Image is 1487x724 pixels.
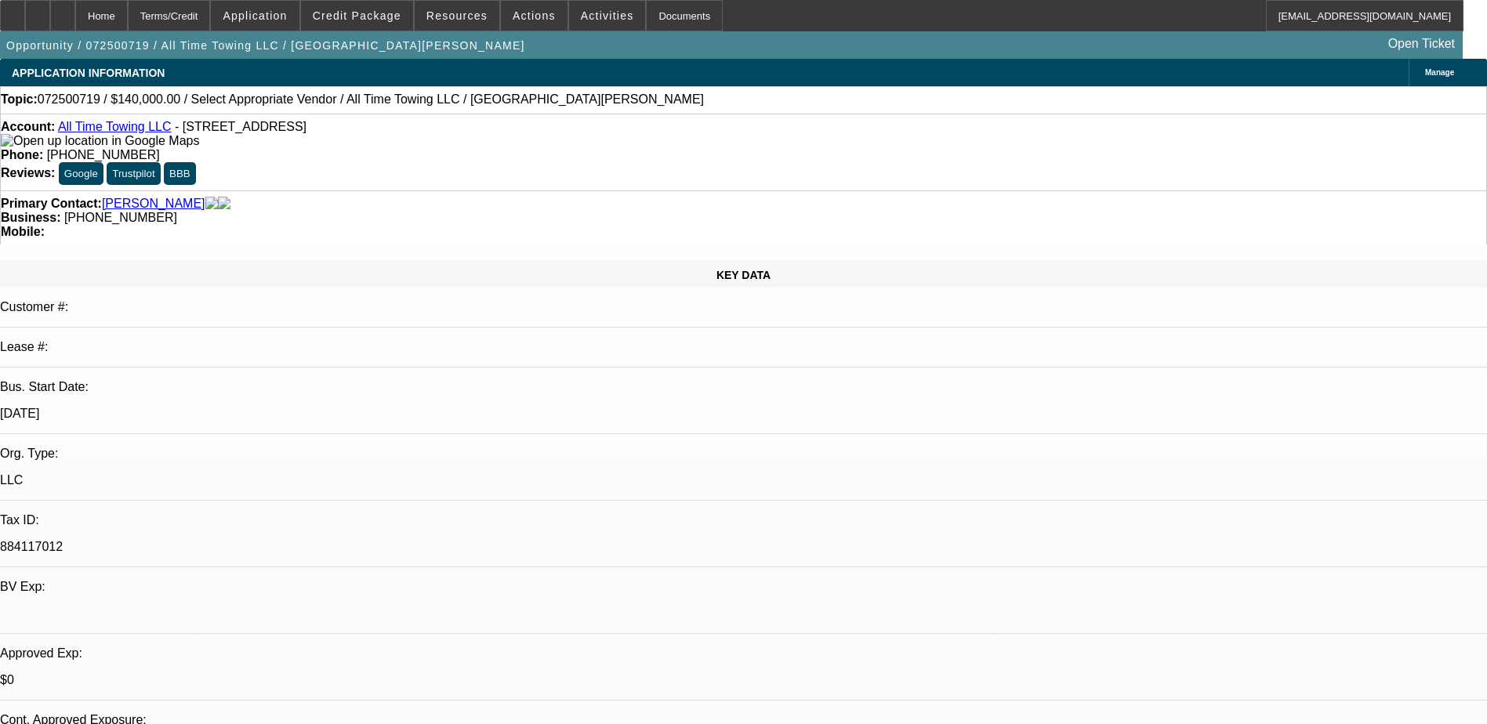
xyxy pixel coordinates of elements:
span: Resources [426,9,488,22]
button: Application [211,1,299,31]
strong: Business: [1,211,60,224]
span: 072500719 / $140,000.00 / Select Appropriate Vendor / All Time Towing LLC / [GEOGRAPHIC_DATA][PER... [38,92,704,107]
a: [PERSON_NAME] [102,197,205,211]
span: APPLICATION INFORMATION [12,67,165,79]
span: KEY DATA [716,269,771,281]
strong: Primary Contact: [1,197,102,211]
button: Actions [501,1,568,31]
a: All Time Towing LLC [58,120,172,133]
strong: Mobile: [1,225,45,238]
strong: Account: [1,120,55,133]
strong: Reviews: [1,166,55,179]
a: Open Ticket [1382,31,1461,57]
img: facebook-icon.png [205,197,218,211]
span: Actions [513,9,556,22]
span: Activities [581,9,634,22]
img: Open up location in Google Maps [1,134,199,148]
span: Application [223,9,287,22]
button: Trustpilot [107,162,160,185]
strong: Phone: [1,148,43,161]
button: Resources [415,1,499,31]
span: - [STREET_ADDRESS] [175,120,306,133]
span: Opportunity / 072500719 / All Time Towing LLC / [GEOGRAPHIC_DATA][PERSON_NAME] [6,39,525,52]
button: Credit Package [301,1,413,31]
span: Manage [1425,68,1454,77]
button: BBB [164,162,196,185]
span: Credit Package [313,9,401,22]
img: linkedin-icon.png [218,197,230,211]
strong: Topic: [1,92,38,107]
button: Activities [569,1,646,31]
span: [PHONE_NUMBER] [64,211,177,224]
span: [PHONE_NUMBER] [47,148,160,161]
a: View Google Maps [1,134,199,147]
button: Google [59,162,103,185]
